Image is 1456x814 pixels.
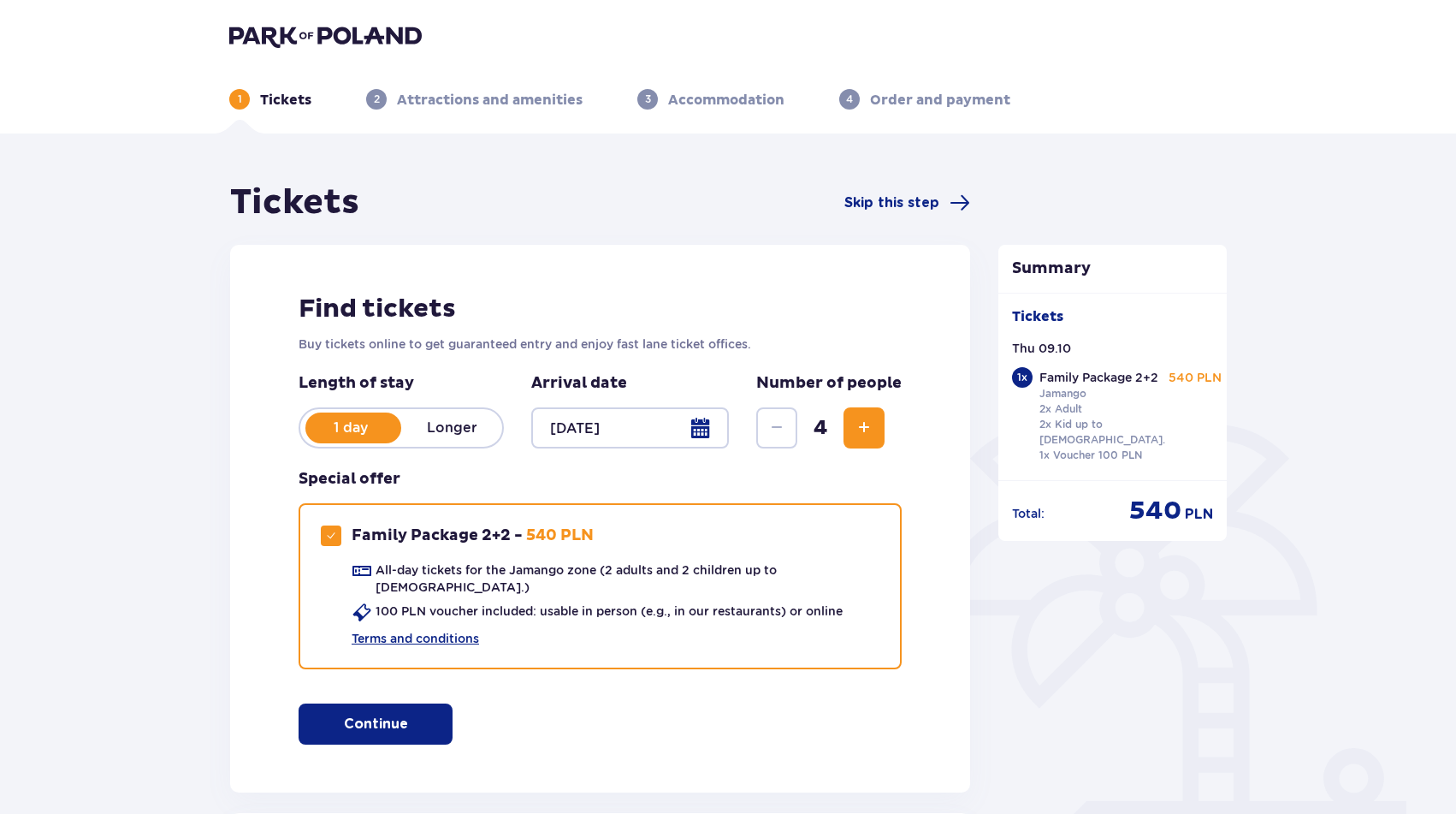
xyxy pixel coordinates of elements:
[229,24,422,48] img: Park of Poland logo
[526,526,594,546] p: 540 PLN
[1039,401,1165,463] p: 2x Adult 2x Kid up to [DEMOGRAPHIC_DATA]. 1x Voucher 100 PLN
[401,419,502,437] p: Longer
[299,469,400,490] h3: Special offer
[645,92,651,107] p: 3
[1012,340,1071,357] p: Thu 09.10
[846,92,853,107] p: 4
[1039,369,1158,386] p: Family Package 2+2
[998,258,1228,279] p: Summary
[1169,369,1222,386] p: 540 PLN
[229,89,311,110] div: 1Tickets
[531,373,627,394] p: Arrival date
[230,181,359,224] h1: Tickets
[637,89,784,110] div: 3Accommodation
[1039,386,1086,401] p: Jamango
[843,407,885,449] button: Increase
[238,92,242,107] p: 1
[870,91,1010,110] p: Order and payment
[374,92,380,107] p: 2
[366,89,583,110] div: 2Attractions and amenities
[801,415,840,441] span: 4
[299,336,902,353] p: Buy tickets online to get guaranteed entry and enjoy fast lane ticket offices.
[299,293,902,325] h2: Find tickets
[1185,505,1213,524] span: PLN
[844,193,970,213] a: Skip this step
[1129,495,1181,527] span: 540
[352,630,479,647] a: Terms and conditions
[352,526,523,546] p: Family Package 2+2 -
[1012,367,1033,388] div: 1 x
[756,407,797,449] button: Decrease
[300,419,401,437] p: 1 day
[668,91,784,110] p: Accommodation
[756,373,902,394] p: Number of people
[839,89,1010,110] div: 4Order and payment
[1012,307,1063,326] p: Tickets
[397,91,583,110] p: Attractions and amenities
[299,373,504,394] p: Length of stay
[844,193,939,212] span: Skip this step
[260,91,311,110] p: Tickets
[299,704,453,745] button: Continue
[1012,505,1045,522] p: Total :
[376,561,879,596] p: All-day tickets for the Jamango zone (2 adults and 2 children up to [DEMOGRAPHIC_DATA].)
[376,603,843,620] p: 100 PLN voucher included: usable in person (e.g., in our restaurants) or online
[344,715,408,734] p: Continue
